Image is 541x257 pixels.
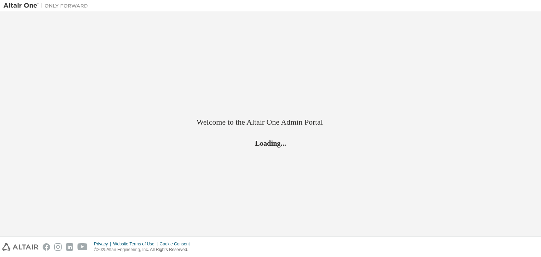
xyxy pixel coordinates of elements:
img: Altair One [4,2,92,9]
img: linkedin.svg [66,243,73,251]
p: © 2025 Altair Engineering, Inc. All Rights Reserved. [94,247,194,253]
h2: Loading... [197,139,344,148]
div: Privacy [94,241,113,247]
img: altair_logo.svg [2,243,38,251]
img: facebook.svg [43,243,50,251]
div: Website Terms of Use [113,241,160,247]
h2: Welcome to the Altair One Admin Portal [197,117,344,127]
div: Cookie Consent [160,241,194,247]
img: instagram.svg [54,243,62,251]
img: youtube.svg [77,243,88,251]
